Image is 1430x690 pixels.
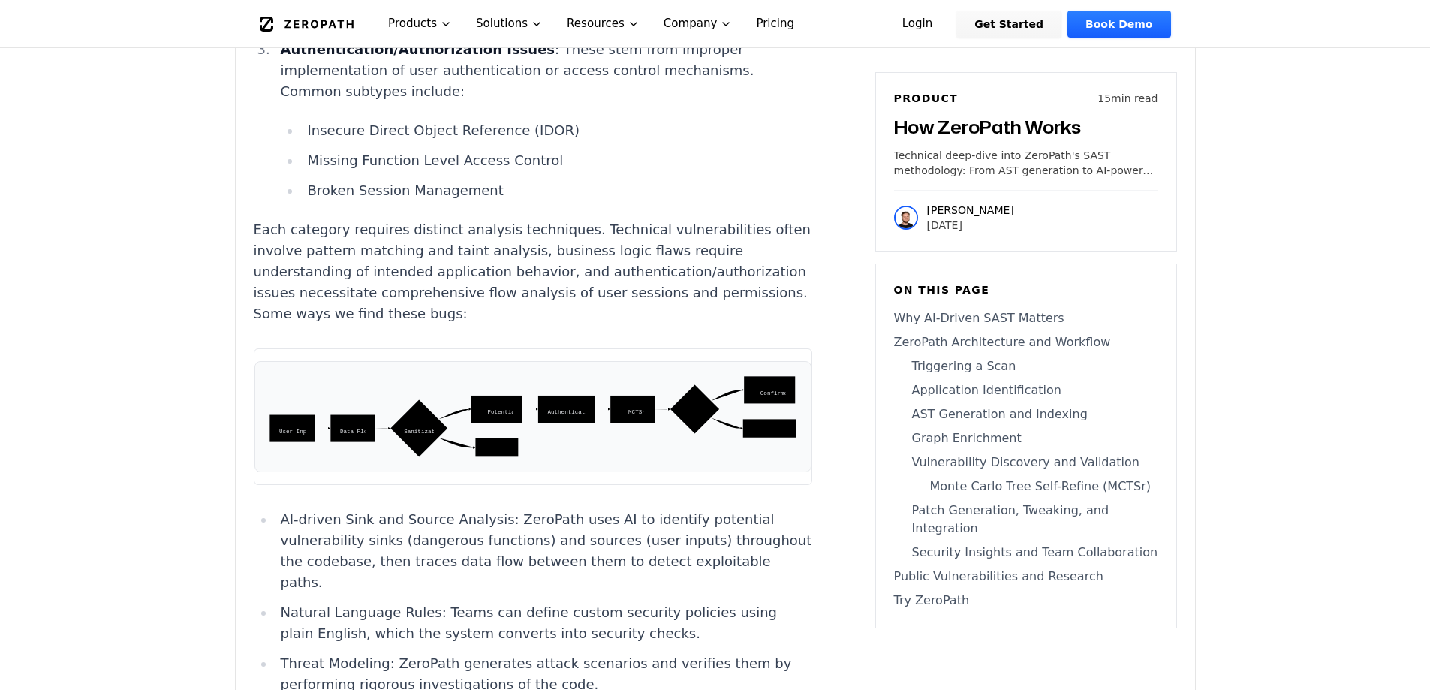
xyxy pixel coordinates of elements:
img: Raphael Karger [894,206,918,230]
li: Missing Function Level Access Control [301,150,811,171]
p: Data Flow Analysis [339,427,370,445]
p: [DATE] [927,218,1014,233]
p: : These stem from improper implementation of user authentication or access control mechanisms. Co... [280,39,811,102]
a: Patch Generation, Tweaking, and Integration [894,502,1158,538]
a: Get Started [956,11,1061,38]
a: Monte Carlo Tree Self-Refine (MCTSr) [894,478,1158,496]
p: Each category requires distinct analysis techniques. Technical vulnerabilities often involve patt... [254,219,812,324]
p: Yes [455,450,465,459]
p: Yes [727,393,737,402]
p: Exploitable? [679,412,720,421]
strong: Authentication/Authorization Issues [280,41,555,57]
li: Insecure Direct Object Reference (IDOR) [301,120,811,141]
p: False Positive [752,431,799,440]
p: Sanitization Check [404,427,444,445]
a: AST Generation and Indexing [894,405,1158,423]
a: Security Insights and Team Collaboration [894,544,1158,562]
a: Application Identification [894,381,1158,399]
a: Book Demo [1067,11,1170,38]
p: Authentication Check [547,408,595,426]
p: Confirmed Vulnerability [754,388,798,406]
h6: On this page [894,282,1158,297]
a: ZeroPath Architecture and Workflow [894,333,1158,351]
p: MCTSr Validation [620,408,654,426]
li: AI-driven Sink and Source Analysis: ZeroPath uses AI to identify potential vulnerability sinks (d... [275,509,812,593]
h3: How ZeroPath Works [894,115,1158,139]
a: Try ZeroPath [894,592,1158,610]
a: Public Vulnerabilities and Research [894,568,1158,586]
p: No [727,431,734,440]
a: Why AI-Driven SAST Matters [894,309,1158,327]
a: Vulnerability Discovery and Validation [894,453,1158,472]
a: Graph Enrichment [894,429,1158,447]
p: [PERSON_NAME] [927,203,1014,218]
p: 15 min read [1097,91,1158,106]
h6: Product [894,91,959,106]
a: Triggering a Scan [894,357,1158,375]
li: Broken Session Management [301,180,811,201]
li: Natural Language Rules: Teams can define custom security policies using plain English, which the ... [275,602,812,644]
p: No [456,412,462,421]
p: Potential Vulnerability [480,408,525,426]
p: User Input Sources [278,427,312,445]
a: Login [884,11,951,38]
p: Technical deep-dive into ZeroPath's SAST methodology: From AST generation to AI-powered vulnerabi... [894,148,1158,178]
p: Safe Path [485,450,516,459]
